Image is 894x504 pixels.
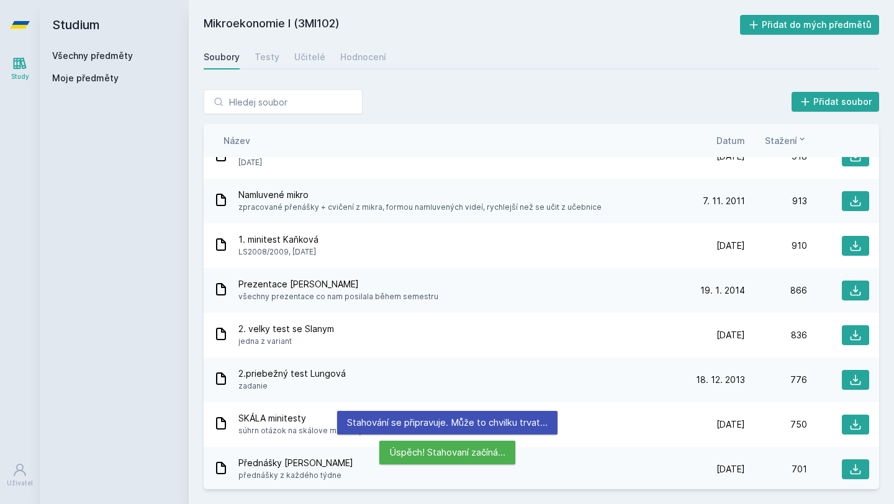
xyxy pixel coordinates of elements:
[238,246,318,258] span: LS2008/2009, [DATE]
[2,456,37,494] a: Uživatel
[238,367,346,380] span: 2.priebežný test Lungová
[340,51,386,63] div: Hodnocení
[52,72,119,84] span: Moje předměty
[255,45,279,70] a: Testy
[238,335,334,348] span: jedna z variant
[745,329,807,341] div: 836
[255,51,279,63] div: Testy
[765,134,807,147] button: Stažení
[238,290,438,303] span: všechny prezentace co nam posilala během semestru
[238,469,353,482] span: přednášky z každého týdne
[2,50,37,88] a: Study
[745,195,807,207] div: 913
[204,15,740,35] h2: Mikroekonomie I (3MI102)
[379,441,515,464] div: Úspěch! Stahovaní začíná…
[204,51,240,63] div: Soubory
[745,463,807,475] div: 701
[238,380,346,392] span: zadanie
[238,323,334,335] span: 2. velky test se Slanym
[238,412,363,425] span: SKÁLA minitesty
[696,374,745,386] span: 18. 12. 2013
[700,284,745,297] span: 19. 1. 2014
[238,201,602,214] span: zpracované přenášky + cvičení z mikra, formou namluvených videí, rychlejší než se učit z učebnice
[52,50,133,61] a: Všechny předměty
[7,479,33,488] div: Uživatel
[238,425,363,437] span: súhrn otázok na skálove minitesty
[716,463,745,475] span: [DATE]
[340,45,386,70] a: Hodnocení
[238,156,289,169] span: [DATE]
[703,195,745,207] span: 7. 11. 2011
[740,15,880,35] button: Přidat do mých předmětů
[11,72,29,81] div: Study
[294,51,325,63] div: Učitelé
[204,45,240,70] a: Soubory
[765,134,797,147] span: Stažení
[745,374,807,386] div: 776
[238,457,353,469] span: Přednášky [PERSON_NAME]
[238,189,602,201] span: Namluvené mikro
[745,418,807,431] div: 750
[238,233,318,246] span: 1. minitest Kaňková
[792,92,880,112] button: Přidat soubor
[337,411,558,434] div: Stahování se připravuje. Může to chvilku trvat…
[204,89,363,114] input: Hledej soubor
[716,240,745,252] span: [DATE]
[745,284,807,297] div: 866
[745,240,807,252] div: 910
[716,418,745,431] span: [DATE]
[238,278,438,290] span: Prezentace [PERSON_NAME]
[716,134,745,147] button: Datum
[294,45,325,70] a: Učitelé
[223,134,250,147] button: Název
[716,329,745,341] span: [DATE]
